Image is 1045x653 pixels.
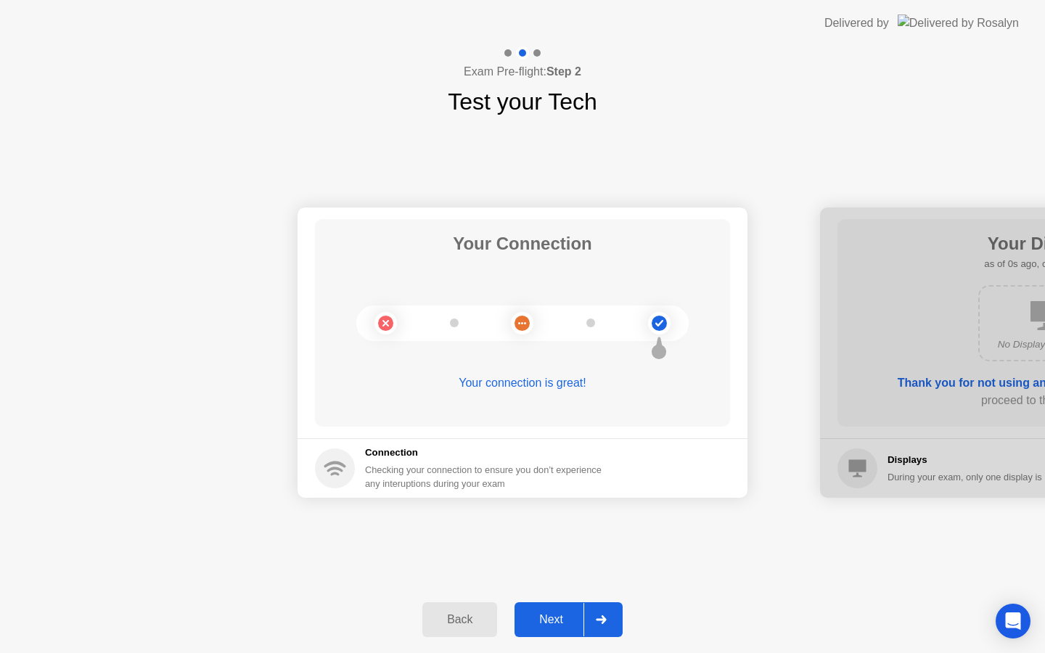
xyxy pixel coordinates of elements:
div: Your connection is great! [315,374,730,392]
div: Back [427,613,493,626]
button: Back [422,602,497,637]
div: Checking your connection to ensure you don’t experience any interuptions during your exam [365,463,610,490]
h4: Exam Pre-flight: [464,63,581,81]
b: Step 2 [546,65,581,78]
div: Delivered by [824,15,889,32]
h5: Connection [365,445,610,460]
h1: Test your Tech [448,84,597,119]
div: Next [519,613,583,626]
div: Open Intercom Messenger [996,604,1030,638]
img: Delivered by Rosalyn [898,15,1019,31]
h1: Your Connection [453,231,592,257]
button: Next [515,602,623,637]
